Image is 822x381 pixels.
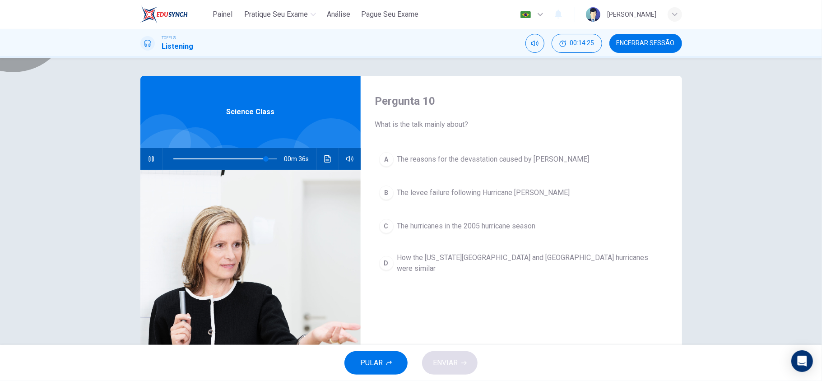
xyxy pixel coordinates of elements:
[397,221,536,232] span: The hurricanes in the 2005 hurricane season
[525,34,544,53] div: Silenciar
[213,9,232,20] span: Painel
[586,7,600,22] img: Profile picture
[379,219,394,233] div: C
[162,41,194,52] h1: Listening
[791,350,813,372] div: Open Intercom Messenger
[520,11,531,18] img: pt
[284,148,316,170] span: 00m 36s
[375,94,668,108] h4: Pergunta 10
[379,186,394,200] div: B
[226,107,274,117] span: Science Class
[397,154,590,165] span: The reasons for the devastation caused by [PERSON_NAME]
[608,9,657,20] div: [PERSON_NAME]
[320,148,335,170] button: Clique para ver a transcrição do áudio
[570,40,594,47] span: 00:14:25
[375,119,668,130] span: What is the talk mainly about?
[397,187,570,198] span: The levee failure following Hurricane [PERSON_NAME]
[617,40,675,47] span: Encerrar Sessão
[552,34,602,53] div: Esconder
[361,9,418,20] span: Pague Seu Exame
[360,357,383,369] span: PULAR
[244,9,308,20] span: Pratique seu exame
[162,35,176,41] span: TOEFL®
[379,256,394,270] div: D
[327,9,350,20] span: Análise
[140,5,188,23] img: EduSynch logo
[379,152,394,167] div: A
[397,252,664,274] span: How the [US_STATE][GEOGRAPHIC_DATA] and [GEOGRAPHIC_DATA] hurricanes were similar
